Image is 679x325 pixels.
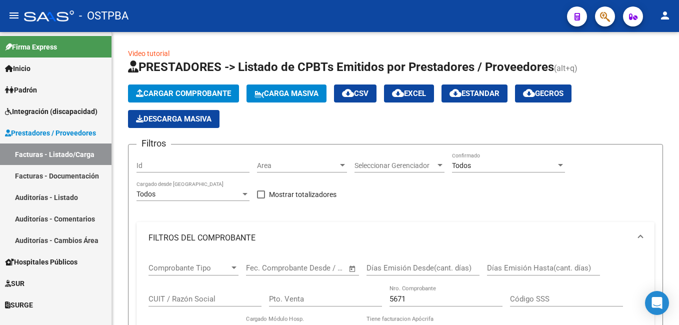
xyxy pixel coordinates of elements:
app-download-masive: Descarga masiva de comprobantes (adjuntos) [128,110,219,128]
span: Gecros [523,89,563,98]
mat-icon: cloud_download [449,87,461,99]
span: Comprobante Tipo [148,263,229,272]
button: EXCEL [384,84,434,102]
div: Open Intercom Messenger [645,291,669,315]
h3: Filtros [136,136,171,150]
span: - OSTPBA [79,5,128,27]
span: PRESTADORES -> Listado de CPBTs Emitidos por Prestadores / Proveedores [128,60,554,74]
span: Mostrar totalizadores [269,188,336,200]
mat-icon: person [659,9,671,21]
mat-icon: cloud_download [523,87,535,99]
span: Estandar [449,89,499,98]
span: Carga Masiva [254,89,318,98]
a: Video tutorial [128,49,169,57]
span: Seleccionar Gerenciador [354,161,435,170]
span: SURGE [5,299,33,310]
span: Prestadores / Proveedores [5,127,96,138]
mat-icon: cloud_download [342,87,354,99]
span: Inicio [5,63,30,74]
button: Cargar Comprobante [128,84,239,102]
span: Hospitales Públicos [5,256,77,267]
span: Todos [136,190,155,198]
button: Open calendar [347,263,358,274]
span: Area [257,161,338,170]
button: Gecros [515,84,571,102]
mat-panel-title: FILTROS DEL COMPROBANTE [148,232,630,243]
mat-expansion-panel-header: FILTROS DEL COMPROBANTE [136,222,654,254]
button: Descarga Masiva [128,110,219,128]
button: Carga Masiva [246,84,326,102]
input: Fecha fin [295,263,344,272]
span: Firma Express [5,41,57,52]
span: Todos [452,161,471,169]
button: Estandar [441,84,507,102]
span: CSV [342,89,368,98]
span: Descarga Masiva [136,114,211,123]
button: CSV [334,84,376,102]
span: Padrón [5,84,37,95]
mat-icon: menu [8,9,20,21]
input: Fecha inicio [246,263,286,272]
span: EXCEL [392,89,426,98]
mat-icon: cloud_download [392,87,404,99]
span: Cargar Comprobante [136,89,231,98]
span: (alt+q) [554,63,577,73]
span: SUR [5,278,24,289]
span: Integración (discapacidad) [5,106,97,117]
